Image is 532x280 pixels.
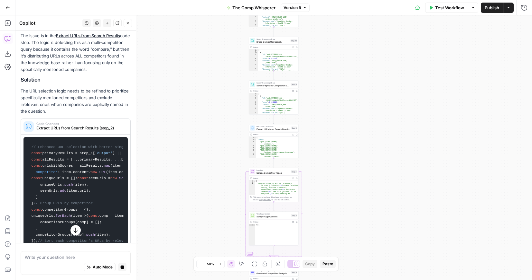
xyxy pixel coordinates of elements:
[257,215,290,218] span: Scrape Page Content
[60,189,66,193] span: add
[253,196,297,201] div: This output is too large & has been abbreviated for review. to view the full content.
[249,139,256,141] div: 2
[249,108,258,112] div: 6
[89,214,99,218] span: const
[21,88,131,115] p: The URL selection logic needs to be refined to prioritize specifically mentioned competitors and ...
[249,145,256,147] div: 4
[249,149,256,153] div: 6
[257,82,290,84] span: Search Knowledge Base
[249,20,258,24] div: 6
[232,4,275,11] span: The Comp Whisperer
[481,3,503,13] button: Publish
[249,224,256,226] div: 1
[36,122,124,125] span: Code Changes
[249,97,258,101] div: 3
[249,103,258,108] div: 5
[273,27,274,37] g: Edge from step_1 to step_10
[249,64,258,68] div: 6
[31,158,42,162] span: const
[79,189,86,193] span: url
[257,125,290,128] span: Run Code · JavaScript
[284,5,301,11] span: Version 5
[281,4,310,12] button: Version 5
[73,170,89,174] span: content
[257,40,289,43] span: Broad Competitor Search
[31,208,42,212] span: const
[31,164,42,168] span: const
[291,271,297,274] div: Step 3
[320,260,336,268] button: Paste
[223,3,279,13] button: The Comp Whisperer
[36,125,124,131] span: Extract URLs from Search Results (step_2)
[207,261,214,267] span: 50%
[253,277,290,280] div: Output
[38,239,132,243] span: // Sort each competitor's URLs by relevance
[249,137,256,139] div: 1
[254,137,256,139] span: Toggle code folding, rows 1 through 66
[249,112,258,128] div: 7
[21,77,131,83] h2: Solution
[249,60,258,64] div: 5
[257,171,290,174] span: Scrape Competitor Pages
[273,202,274,211] g: Edge from step_4 to step_5
[256,93,258,95] span: Toggle code folding, rows 1 through 1602
[110,176,117,180] span: new
[73,214,82,218] span: item
[84,263,116,271] button: Auto Mode
[119,176,126,180] span: Set
[257,213,290,215] span: Web Page Scrape
[269,255,278,259] div: Complete
[104,164,110,168] span: map
[55,214,71,218] span: forEach
[249,141,256,145] div: 3
[253,177,290,179] div: Output
[113,164,121,168] span: item
[78,176,89,180] span: const
[305,261,315,267] span: Copy
[322,261,333,267] span: Paste
[257,169,290,171] span: Iteration
[249,16,258,20] div: 5
[425,3,468,13] button: Test Workflow
[253,90,290,92] div: Output
[249,93,258,95] div: 1
[249,124,299,158] div: Run Code · JavaScriptExtract URLs from Search ResultsStep 2Output{ "urls":[ "[URL][DOMAIN_NAME] -...
[253,46,290,48] div: Output
[273,71,274,80] g: Edge from step_10 to step_11
[31,176,42,180] span: const
[31,145,193,149] span: // Enhanced URL selection with better single vs multi-competitor detection
[113,164,126,168] span: =>
[291,214,297,217] div: Step 5
[249,168,299,202] div: LoopIterationScrape Competitor PagesStep 4Output[ "Business Formation Pricing, Products & Service...
[256,51,258,54] span: Toggle code folding, rows 2 through 17
[90,170,97,174] span: new
[291,83,297,86] div: Step 11
[273,158,274,168] g: Edge from step_2 to step_4
[303,260,317,268] button: Copy
[291,39,297,42] div: Step 10
[256,95,258,97] span: Toggle code folding, rows 2 through 17
[259,199,271,201] span: Copy the output
[249,58,258,60] div: 4
[31,151,42,155] span: const
[249,68,258,85] div: 7
[56,33,120,38] a: Extract URLs from Search Results
[86,233,95,237] span: push
[249,95,258,97] div: 2
[249,24,258,41] div: 7
[273,115,274,124] g: Edge from step_11 to step_2
[485,4,499,11] span: Publish
[99,170,106,174] span: URL
[291,170,297,173] div: Step 4
[253,133,290,136] div: Output
[64,183,73,187] span: push
[249,153,256,158] div: 7
[73,214,86,218] span: =>
[253,180,255,183] span: Toggle code folding, rows 1 through 3
[256,49,258,52] span: Toggle code folding, rows 1 through 1602
[257,127,290,131] span: Extract URLs from Search Results
[249,158,256,162] div: 8
[253,221,290,223] div: Output
[257,38,289,40] span: Search Knowledge Base
[257,84,290,87] span: Service-Specific Competitor Search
